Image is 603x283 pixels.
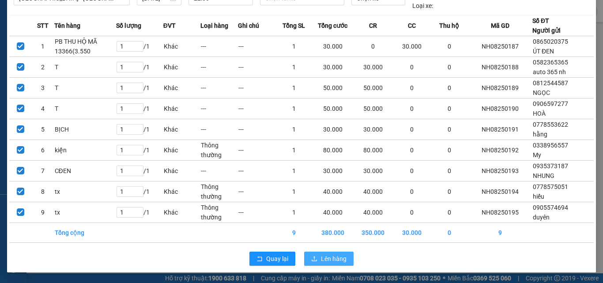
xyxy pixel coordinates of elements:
[200,98,238,119] td: ---
[533,214,550,221] span: duyên
[54,223,117,243] td: Tổng cộng
[431,161,468,181] td: 0
[393,223,431,243] td: 30.000
[54,98,117,119] td: T
[116,57,163,78] td: / 1
[200,57,238,78] td: ---
[200,119,238,140] td: ---
[54,161,117,181] td: CĐEN
[353,202,393,223] td: 40.000
[116,78,163,98] td: / 1
[533,38,568,45] span: 0865020375
[533,89,550,96] span: NGỌC
[116,21,141,30] span: Số lượng
[533,100,568,107] span: 0906597277
[533,204,568,211] span: 0905574694
[353,57,393,78] td: 30.000
[32,36,54,57] td: 1
[32,98,54,119] td: 4
[313,36,353,57] td: 30.000
[238,119,275,140] td: ---
[533,110,546,117] span: HOÀ
[275,119,313,140] td: 1
[200,78,238,98] td: ---
[468,223,532,243] td: 9
[238,57,275,78] td: ---
[54,140,117,161] td: kiện
[200,21,228,30] span: Loại hàng
[393,202,431,223] td: 0
[103,18,165,29] div: Diễm
[468,161,532,181] td: NH08250193
[32,202,54,223] td: 9
[533,172,554,179] span: NHUNG
[313,78,353,98] td: 50.000
[116,36,163,57] td: / 1
[103,29,165,41] div: 0919652030
[275,57,313,78] td: 1
[313,161,353,181] td: 30.000
[116,181,163,202] td: / 1
[353,181,393,202] td: 40.000
[468,181,532,202] td: NH08250194
[311,256,317,263] span: upload
[37,21,49,30] span: STT
[116,202,163,223] td: / 1
[256,256,263,263] span: rollback
[163,36,201,57] td: Khác
[431,36,468,57] td: 0
[32,161,54,181] td: 7
[275,202,313,223] td: 1
[532,16,561,35] div: Số ĐT Người gửi
[369,21,377,30] span: CR
[468,98,532,119] td: NH08250190
[353,140,393,161] td: 80.000
[238,98,275,119] td: ---
[353,223,393,243] td: 350.000
[163,140,201,161] td: Khác
[200,36,238,57] td: ---
[393,78,431,98] td: 0
[283,21,305,30] span: Tổng SL
[200,181,238,202] td: Thông thường
[32,181,54,202] td: 8
[32,78,54,98] td: 3
[103,8,124,18] span: Nhận:
[439,21,459,30] span: Thu hộ
[533,68,566,75] span: auto 365 nh
[163,181,201,202] td: Khác
[238,161,275,181] td: ---
[200,202,238,223] td: Thông thường
[275,161,313,181] td: 1
[431,140,468,161] td: 0
[275,36,313,57] td: 1
[116,161,163,181] td: / 1
[533,79,568,87] span: 0812544587
[304,252,354,266] button: uploadLên hàng
[163,161,201,181] td: Khác
[54,181,117,202] td: tx
[353,78,393,98] td: 50.000
[32,140,54,161] td: 6
[431,202,468,223] td: 0
[533,151,541,158] span: My
[468,119,532,140] td: NH08250191
[393,181,431,202] td: 0
[54,36,117,57] td: PB THU HỘ MÃ 13366(3.550
[431,98,468,119] td: 0
[275,98,313,119] td: 1
[393,140,431,161] td: 0
[393,98,431,119] td: 0
[238,78,275,98] td: ---
[200,161,238,181] td: ---
[238,181,275,202] td: ---
[313,57,353,78] td: 30.000
[7,57,34,66] span: Đã thu :
[468,57,532,78] td: NH08250188
[431,119,468,140] td: 0
[163,98,201,119] td: Khác
[163,119,201,140] td: Khác
[353,98,393,119] td: 50.000
[533,183,568,190] span: 0778575051
[313,140,353,161] td: 80.000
